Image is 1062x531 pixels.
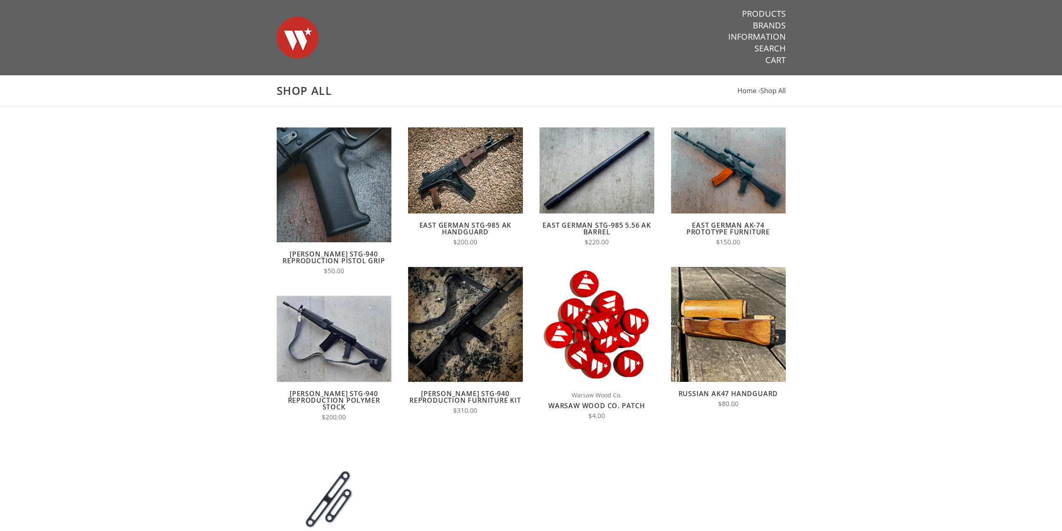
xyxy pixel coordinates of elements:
[679,389,778,398] a: Russian AK47 Handguard
[716,238,740,246] span: $150.00
[671,267,786,382] img: Russian AK47 Handguard
[277,84,786,98] h1: Shop All
[753,20,786,31] a: Brands
[277,8,318,67] img: Warsaw Wood Co.
[540,267,654,382] img: Warsaw Wood Co. Patch
[277,296,391,382] img: Wieger STG-940 Reproduction Polymer Stock
[288,389,380,412] a: [PERSON_NAME] STG-940 Reproduction Polymer Stock
[408,127,523,213] img: East German STG-985 AK Handguard
[728,31,786,42] a: Information
[737,86,757,95] a: Home
[588,412,605,420] span: $4.00
[671,127,786,213] img: East German AK-74 Prototype Furniture
[754,43,786,54] a: Search
[585,238,609,246] span: $220.00
[758,85,786,97] li: ›
[324,267,344,275] span: $50.00
[540,127,654,213] img: East German STG-985 5.56 AK Barrel
[742,8,786,19] a: Products
[283,249,385,265] a: [PERSON_NAME] STG-940 Reproduction Pistol Grip
[718,399,739,408] span: $80.00
[686,221,770,236] a: East German AK-74 Prototype Furniture
[765,55,786,66] a: Cart
[540,390,654,400] span: Warsaw Wood Co.
[277,127,391,242] img: Wieger STG-940 Reproduction Pistol Grip
[322,413,346,422] span: $200.00
[408,267,523,382] img: Wieger STG-940 Reproduction Furniture Kit
[760,86,786,95] a: Shop All
[542,221,651,236] a: East German STG-985 5.56 AK Barrel
[453,406,477,415] span: $310.00
[409,389,521,405] a: [PERSON_NAME] STG-940 Reproduction Furniture Kit
[453,238,477,246] span: $200.00
[419,221,512,236] a: East German STG-985 AK Handguard
[548,401,645,410] a: Warsaw Wood Co. Patch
